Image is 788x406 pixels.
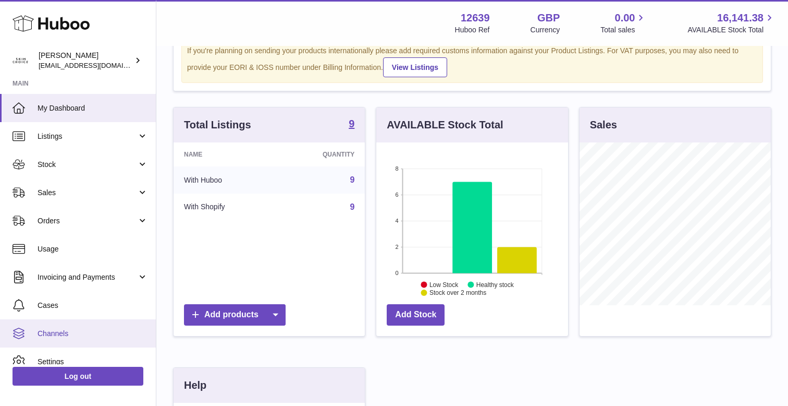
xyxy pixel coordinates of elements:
span: AVAILABLE Stock Total [687,25,775,35]
h3: Total Listings [184,118,251,132]
text: 6 [396,192,399,198]
div: Huboo Ref [455,25,490,35]
span: Settings [38,357,148,367]
span: Cases [38,301,148,311]
span: Invoicing and Payments [38,272,137,282]
span: 0.00 [615,11,635,25]
text: 4 [396,218,399,224]
span: Channels [38,329,148,339]
td: With Shopify [174,194,277,221]
span: Listings [38,132,137,141]
h3: Sales [590,118,617,132]
div: [PERSON_NAME] [39,51,132,70]
th: Name [174,142,277,166]
h3: AVAILABLE Stock Total [387,118,503,132]
span: Total sales [600,25,647,35]
a: 9 [350,202,354,211]
a: 0.00 Total sales [600,11,647,35]
a: Log out [13,367,143,386]
text: 2 [396,244,399,250]
a: 9 [350,175,354,184]
a: 16,141.38 AVAILABLE Stock Total [687,11,775,35]
text: Healthy stock [476,281,514,288]
img: internalAdmin-12639@internal.huboo.com [13,53,28,68]
th: Quantity [277,142,365,166]
a: 9 [349,118,354,131]
span: Usage [38,244,148,254]
span: Sales [38,188,137,198]
text: Low Stock [429,281,459,288]
span: Orders [38,216,137,226]
text: Stock over 2 months [429,289,486,296]
h3: Help [184,378,206,392]
strong: GBP [537,11,560,25]
span: [EMAIL_ADDRESS][DOMAIN_NAME] [39,61,153,69]
a: Add products [184,304,286,326]
a: Add Stock [387,304,445,326]
span: Stock [38,160,137,170]
text: 0 [396,270,399,276]
strong: 12639 [461,11,490,25]
span: 16,141.38 [717,11,764,25]
span: My Dashboard [38,103,148,113]
td: With Huboo [174,166,277,194]
div: Currency [531,25,560,35]
div: If you're planning on sending your products internationally please add required customs informati... [187,46,757,77]
a: View Listings [383,57,447,77]
text: 8 [396,165,399,172]
strong: 9 [349,118,354,129]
